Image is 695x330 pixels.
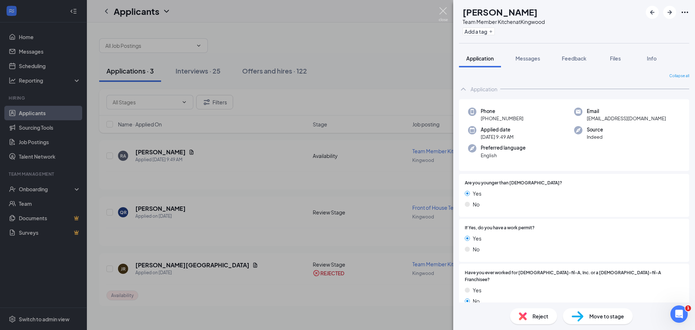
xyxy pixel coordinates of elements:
svg: ArrowRight [665,8,674,17]
span: Indeed [587,133,603,141]
svg: ArrowLeftNew [648,8,657,17]
span: [EMAIL_ADDRESS][DOMAIN_NAME] [587,115,666,122]
span: Source [587,126,603,133]
span: [PHONE_NUMBER] [481,115,523,122]
span: Preferred language [481,144,526,151]
span: Application [466,55,494,62]
span: Reject [532,312,548,320]
span: Applied date [481,126,514,133]
div: Team Member Kitchen at Kingwood [463,18,545,25]
span: Messages [515,55,540,62]
svg: Ellipses [681,8,689,17]
span: English [481,152,526,159]
span: Yes [473,234,481,242]
button: ArrowRight [663,6,676,19]
span: Move to stage [589,312,624,320]
div: Application [471,85,497,93]
span: No [473,200,480,208]
span: Phone [481,108,523,115]
span: Yes [473,286,481,294]
span: Collapse all [669,73,689,79]
h1: [PERSON_NAME] [463,6,538,18]
span: Info [647,55,657,62]
span: No [473,245,480,253]
button: PlusAdd a tag [463,28,495,35]
span: Files [610,55,621,62]
span: If Yes, do you have a work permit? [465,225,535,231]
span: Have you ever worked for [DEMOGRAPHIC_DATA]-fil-A, Inc. or a [DEMOGRAPHIC_DATA]-fil-A Franchisee? [465,270,683,283]
span: Email [587,108,666,115]
span: Are you younger than [DEMOGRAPHIC_DATA]? [465,180,562,187]
span: [DATE] 9:49 AM [481,133,514,141]
span: Yes [473,189,481,197]
iframe: Intercom live chat [670,305,688,323]
span: Feedback [562,55,586,62]
span: 1 [685,305,691,311]
svg: ChevronUp [459,85,468,93]
button: ArrowLeftNew [646,6,659,19]
span: No [473,297,480,305]
svg: Plus [489,29,493,34]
